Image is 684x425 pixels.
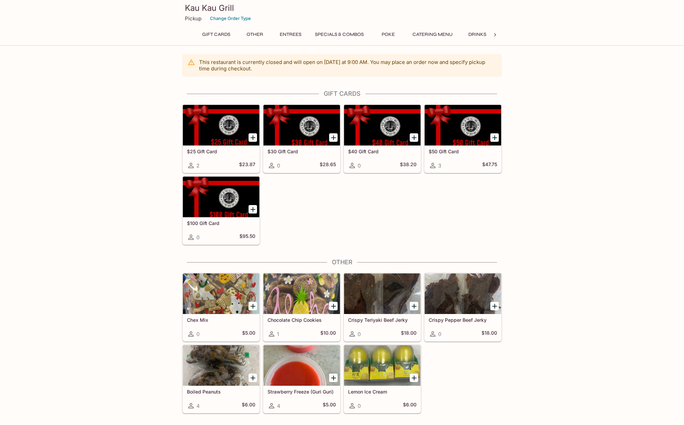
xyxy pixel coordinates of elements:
h5: Chocolate Chip Cookies [268,317,336,323]
button: Add $50 Gift Card [490,133,499,142]
span: 2 [196,162,199,169]
h5: $5.00 [323,402,336,410]
span: 1 [277,331,279,337]
button: Add Strawberry Freeze (Guri Guri) [329,374,338,382]
h5: $50 Gift Card [429,149,497,154]
button: Add $40 Gift Card [410,133,418,142]
h5: $47.75 [482,161,497,170]
button: Change Order Type [207,13,254,24]
h4: Other [182,259,502,266]
a: Chex Mix0$5.00 [183,273,260,341]
div: Strawberry Freeze (Guri Guri) [263,345,340,386]
button: Specials & Combos [311,30,367,39]
div: Chocolate Chip Cookies [263,273,340,314]
a: $40 Gift Card0$38.20 [344,105,421,173]
h5: Chex Mix [187,317,255,323]
button: Add Chex Mix [249,302,257,310]
h4: Gift Cards [182,90,502,97]
button: Catering Menu [409,30,456,39]
h5: $25 Gift Card [187,149,255,154]
h5: $30 Gift Card [268,149,336,154]
button: Add Crispy Teriyaki Beef Jerky [410,302,418,310]
button: Add Lemon Ice Cream [410,374,418,382]
h5: Crispy Teriyaki Beef Jerky [348,317,416,323]
button: Add $30 Gift Card [329,133,338,142]
div: Crispy Teriyaki Beef Jerky [344,273,421,314]
div: $50 Gift Card [425,105,501,146]
h5: $28.65 [320,161,336,170]
button: Gift Cards [198,30,234,39]
button: Add $100 Gift Card [249,205,257,214]
div: Lemon Ice Cream [344,345,421,386]
button: Add Crispy Pepper Beef Jerky [490,302,499,310]
button: Drinks [462,30,492,39]
h5: $10.00 [320,330,336,338]
h5: $18.00 [401,330,416,338]
a: $50 Gift Card3$47.75 [424,105,501,173]
span: 0 [358,403,361,409]
button: Add Boiled Peanuts [249,374,257,382]
p: Pickup [185,15,201,22]
span: 0 [358,162,361,169]
span: 4 [277,403,280,409]
a: Chocolate Chip Cookies1$10.00 [263,273,340,341]
a: Strawberry Freeze (Guri Guri)4$5.00 [263,345,340,413]
a: Lemon Ice Cream0$6.00 [344,345,421,413]
span: 0 [196,331,199,337]
span: 0 [438,331,441,337]
span: 0 [358,331,361,337]
h5: $100 Gift Card [187,220,255,226]
button: Other [239,30,270,39]
a: Crispy Pepper Beef Jerky0$18.00 [424,273,501,341]
h5: Lemon Ice Cream [348,389,416,395]
h3: Kau Kau Grill [185,3,499,13]
div: $30 Gift Card [263,105,340,146]
a: $100 Gift Card0$95.50 [183,176,260,245]
button: Add $25 Gift Card [249,133,257,142]
span: 4 [196,403,200,409]
h5: Boiled Peanuts [187,389,255,395]
button: Poke [373,30,403,39]
span: 3 [438,162,441,169]
h5: Crispy Pepper Beef Jerky [429,317,497,323]
button: Entrees [275,30,306,39]
div: Crispy Pepper Beef Jerky [425,273,501,314]
span: 0 [196,234,199,241]
span: 0 [277,162,280,169]
h5: $95.50 [239,233,255,241]
h5: Strawberry Freeze (Guri Guri) [268,389,336,395]
h5: $38.20 [400,161,416,170]
a: Boiled Peanuts4$6.00 [183,345,260,413]
h5: $5.00 [242,330,255,338]
h5: $6.00 [242,402,255,410]
a: Crispy Teriyaki Beef Jerky0$18.00 [344,273,421,341]
div: $40 Gift Card [344,105,421,146]
button: Add Chocolate Chip Cookies [329,302,338,310]
h5: $18.00 [482,330,497,338]
h5: $6.00 [403,402,416,410]
div: $25 Gift Card [183,105,259,146]
h5: $23.87 [239,161,255,170]
div: $100 Gift Card [183,177,259,217]
div: Chex Mix [183,273,259,314]
a: $30 Gift Card0$28.65 [263,105,340,173]
div: Boiled Peanuts [183,345,259,386]
p: This restaurant is currently closed and will open on [DATE] at 9:00 AM . You may place an order n... [199,59,496,72]
a: $25 Gift Card2$23.87 [183,105,260,173]
h5: $40 Gift Card [348,149,416,154]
